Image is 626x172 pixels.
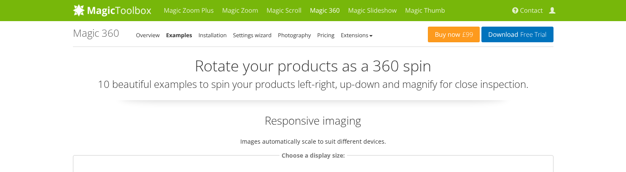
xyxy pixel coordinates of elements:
a: Photography [278,31,311,39]
h2: Responsive imaging [73,113,553,128]
a: Pricing [317,31,334,39]
p: Images automatically scale to suit different devices. [73,137,553,146]
a: Installation [199,31,227,39]
a: Extensions [341,31,372,39]
legend: Choose a display size: [279,150,347,160]
h2: Rotate your products as a 360 spin [73,57,553,74]
span: Contact [520,6,543,15]
h3: 10 beautiful examples to spin your products left-right, up-down and magnify for close inspection. [73,79,553,90]
h1: Magic 360 [73,27,119,38]
a: Buy now£99 [428,27,480,42]
span: £99 [460,31,473,38]
a: DownloadFree Trial [481,27,553,42]
a: Overview [136,31,160,39]
a: Examples [166,31,192,39]
img: MagicToolbox.com - Image tools for your website [73,4,151,16]
a: Settings wizard [233,31,272,39]
span: Free Trial [518,31,546,38]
